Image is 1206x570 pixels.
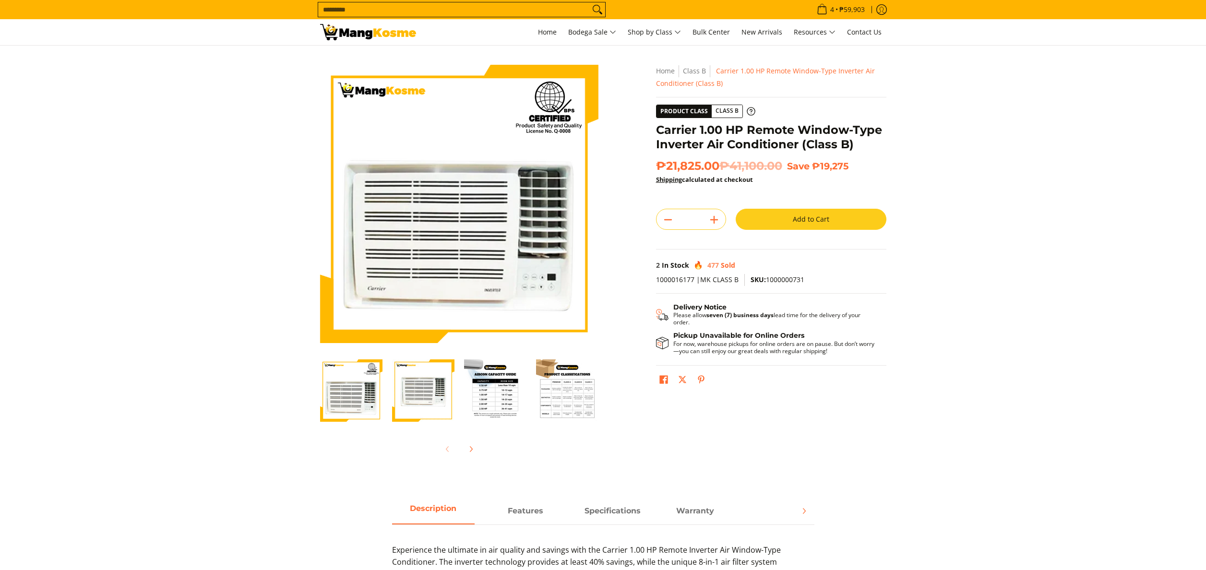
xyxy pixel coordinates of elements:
[656,159,782,173] span: ₱21,825.00
[814,4,868,15] span: •
[656,65,886,90] nav: Breadcrumbs
[460,439,481,460] button: Next
[623,19,686,45] a: Shop by Class
[320,359,382,422] img: Carrier 1.00 HP Remote Window-Type Inverter Air Conditioner (Class B)-1
[654,502,737,520] span: Warranty
[656,275,739,284] span: 1000016177 |MK CLASS B
[656,123,886,152] h1: Carrier 1.00 HP Remote Window-Type Inverter Air Conditioner (Class B)
[572,502,654,520] span: Specifications
[706,311,774,319] strong: seven (7) business days
[741,27,782,36] span: New Arrivals
[656,303,877,326] button: Shipping & Delivery
[628,26,681,38] span: Shop by Class
[741,499,824,524] a: Description 4
[536,359,598,422] img: Carrier 1.00 HP Remote Window-Type Inverter Air Conditioner (Class B)-4
[842,19,886,45] a: Contact Us
[662,261,689,270] span: In Stock
[654,499,737,524] a: Description 3
[751,275,804,284] span: 1000000731
[737,19,787,45] a: New Arrivals
[563,19,621,45] a: Bodega Sale
[568,26,616,38] span: Bodega Sale
[656,66,675,75] a: Home
[320,24,416,40] img: Carrier 1 HP Remote Window-Type Inverter Aircon (Class B) l Mang Kosme
[426,19,886,45] nav: Main Menu
[688,19,735,45] a: Bulk Center
[673,311,877,326] p: Please allow lead time for the delivery of your order.
[794,26,836,38] span: Resources
[320,65,598,343] img: Carrier 1.00 HP Remote Window-Type Inverter Air Conditioner (Class B)
[676,373,689,389] a: Post on X
[656,105,755,118] a: Product Class Class B
[533,19,561,45] a: Home
[656,175,753,184] strong: calculated at checkout
[751,275,766,284] span: SKU:
[793,500,814,522] button: Next
[392,359,454,422] img: Carrier 1.00 HP Remote Window-Type Inverter Air Conditioner (Class B)-2
[484,502,567,520] span: Features
[656,175,682,184] a: Shipping
[736,209,886,230] button: Add to Cart
[572,499,654,524] a: Description 2
[703,212,726,227] button: Add
[656,261,660,270] span: 2
[392,502,475,520] span: Description
[829,6,836,13] span: 4
[847,27,882,36] span: Contact Us
[673,303,727,311] strong: Delivery Notice
[707,261,719,270] span: 477
[693,27,730,36] span: Bulk Center
[789,19,840,45] a: Resources
[787,160,810,172] span: Save
[657,105,712,118] span: Product Class
[657,373,670,389] a: Share on Facebook
[812,160,848,172] span: ₱19,275
[838,6,866,13] span: ₱59,903
[464,359,526,422] img: Carrier 1.00 HP Remote Window-Type Inverter Air Conditioner (Class B)-3
[673,331,804,340] strong: Pickup Unavailable for Online Orders
[721,261,735,270] span: Sold
[719,159,782,173] del: ₱41,100.00
[694,373,708,389] a: Pin on Pinterest
[712,105,742,117] span: Class B
[392,499,475,524] a: Description
[683,66,706,75] a: Class B
[538,27,557,36] span: Home
[673,340,877,355] p: For now, warehouse pickups for online orders are on pause. But don’t worry—you can still enjoy ou...
[590,2,605,17] button: Search
[657,212,680,227] button: Subtract
[656,66,875,88] span: Carrier 1.00 HP Remote Window-Type Inverter Air Conditioner (Class B)
[484,499,567,524] a: Description 1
